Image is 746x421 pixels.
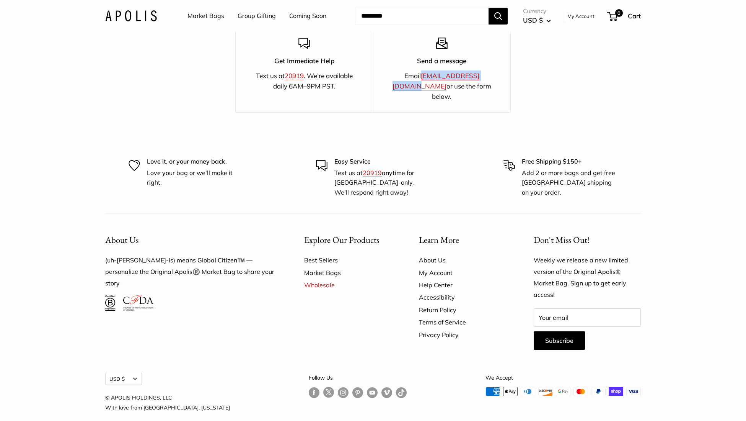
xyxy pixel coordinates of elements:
[309,387,319,398] a: Follow us on Facebook
[147,157,243,167] p: Love it, or your money back.
[304,234,379,246] span: Explore Our Products
[485,373,641,383] p: We Accept
[352,387,363,398] a: Follow us on Pinterest
[419,304,507,316] a: Return Policy
[304,267,392,279] a: Market Bags
[387,70,497,102] p: Email or use the form below.
[105,295,116,311] img: Certified B Corporation
[367,387,378,398] a: Follow us on YouTube
[419,234,459,246] span: Learn More
[419,254,507,266] a: About Us
[334,168,430,198] p: Text us at anytime for [GEOGRAPHIC_DATA]-only. We’ll respond right away!
[249,56,360,66] p: Get Immediate Help
[147,168,243,188] p: Love your bag or we'll make it right.
[628,12,641,20] span: Cart
[615,9,623,17] span: 0
[534,331,585,350] button: Subscribe
[419,233,507,247] button: Learn More
[381,387,392,398] a: Follow us on Vimeo
[334,157,430,167] p: Easy Service
[6,392,82,415] iframe: Sign Up via Text for Offers
[522,157,617,167] p: Free Shipping $150+
[249,70,360,91] p: Text us at . We’re available daily 6AM–9PM PST.
[419,316,507,328] a: Terms of Service
[309,373,407,383] p: Follow Us
[608,10,641,22] a: 0 Cart
[396,387,407,398] a: Follow us on Tumblr
[105,234,138,246] span: About Us
[105,10,157,21] img: Apolis
[523,16,543,24] span: USD $
[323,387,334,401] a: Follow us on Twitter
[419,279,507,291] a: Help Center
[393,72,479,90] a: [EMAIL_ADDRESS][DOMAIN_NAME]
[523,6,551,16] span: Currency
[419,329,507,341] a: Privacy Policy
[419,267,507,279] a: My Account
[304,233,392,247] button: Explore Our Products
[534,233,641,247] p: Don't Miss Out!
[105,373,142,385] button: USD $
[105,255,277,289] p: (uh-[PERSON_NAME]-is) means Global Citizen™️ — personalize the Original Apolis®️ Market Bag to sh...
[304,254,392,266] a: Best Sellers
[238,10,276,22] a: Group Gifting
[285,72,304,80] a: 20919
[355,8,489,25] input: Search...
[363,169,382,177] a: 20919
[105,393,230,413] p: © APOLIS HOLDINGS, LLC With love from [GEOGRAPHIC_DATA], [US_STATE]
[489,8,508,25] button: Search
[123,295,153,311] img: Council of Fashion Designers of America Member
[522,168,617,198] p: Add 2 or more bags and get free [GEOGRAPHIC_DATA] shipping on your order.
[338,387,349,398] a: Follow us on Instagram
[567,11,595,21] a: My Account
[105,233,277,247] button: About Us
[419,291,507,303] a: Accessibility
[187,10,224,22] a: Market Bags
[387,56,497,66] p: Send a message
[289,10,326,22] a: Coming Soon
[523,14,551,26] button: USD $
[534,255,641,301] p: Weekly we release a new limited version of the Original Apolis® Market Bag. Sign up to get early ...
[304,279,392,291] a: Wholesale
